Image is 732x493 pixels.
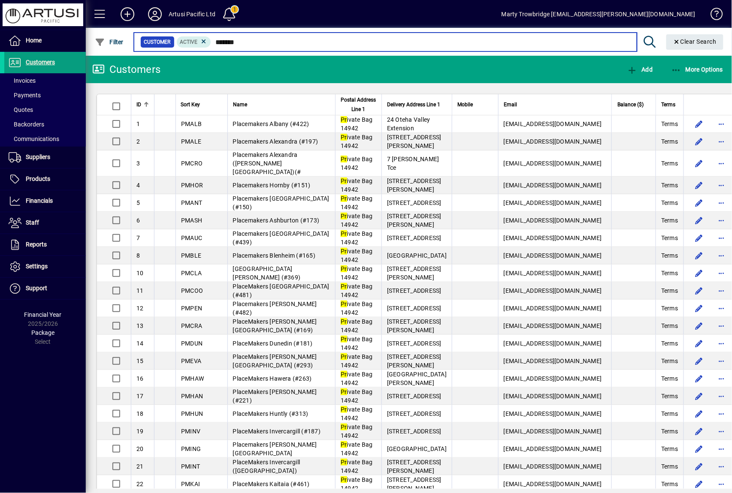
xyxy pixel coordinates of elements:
[341,441,373,457] span: ivate Bag 14942
[715,196,729,210] button: More options
[504,120,602,127] span: [EMAIL_ADDRESS][DOMAIN_NAME]
[341,265,373,281] span: ivate Bag 14942
[136,428,144,435] span: 19
[387,428,442,435] span: [STREET_ADDRESS]
[136,445,144,452] span: 20
[136,182,140,189] span: 4
[504,358,602,364] span: [EMAIL_ADDRESS][DOMAIN_NAME]
[26,153,50,160] span: Suppliers
[233,481,310,487] span: PlaceMakers Kaitaia (#461)
[715,477,729,491] button: More options
[181,252,201,259] span: PMBLE
[341,283,347,290] em: Pr
[341,134,347,141] em: Pr
[715,372,729,385] button: More options
[504,199,602,206] span: [EMAIL_ADDRESS][DOMAIN_NAME]
[181,428,200,435] span: PMINV
[673,38,717,45] span: Clear Search
[504,305,602,312] span: [EMAIL_ADDRESS][DOMAIN_NAME]
[341,177,373,193] span: ivate Bag 14942
[141,6,169,22] button: Profile
[341,301,347,307] em: Pr
[504,217,602,224] span: [EMAIL_ADDRESS][DOMAIN_NAME]
[233,252,316,259] span: Placemakers Blenheim (#165)
[341,388,373,404] span: ivate Bag 14942
[341,156,347,162] em: Pr
[4,168,86,190] a: Products
[181,481,200,487] span: PMKAI
[669,62,726,77] button: More Options
[136,100,149,109] div: ID
[715,424,729,438] button: More options
[93,34,126,50] button: Filter
[693,477,706,491] button: Edit
[715,156,729,170] button: More options
[387,393,442,400] span: [STREET_ADDRESS]
[627,66,653,73] span: Add
[136,217,140,224] span: 6
[661,198,678,207] span: Terms
[661,339,678,348] span: Terms
[4,117,86,132] a: Backorders
[144,38,171,46] span: Customer
[661,480,678,488] span: Terms
[504,445,602,452] span: [EMAIL_ADDRESS][DOMAIN_NAME]
[693,135,706,148] button: Edit
[341,424,373,439] span: ivate Bag 14942
[504,234,602,241] span: [EMAIL_ADDRESS][DOMAIN_NAME]
[661,181,678,189] span: Terms
[26,37,42,44] span: Home
[4,256,86,277] a: Settings
[136,410,144,417] span: 18
[4,132,86,146] a: Communications
[715,117,729,131] button: More options
[693,156,706,170] button: Edit
[504,252,602,259] span: [EMAIL_ADDRESS][DOMAIN_NAME]
[715,442,729,456] button: More options
[26,197,53,204] span: Financials
[26,285,47,292] span: Support
[181,445,201,452] span: PMING
[661,357,678,365] span: Terms
[136,234,140,241] span: 7
[181,375,204,382] span: PMHAW
[387,371,447,386] span: [GEOGRAPHIC_DATA][PERSON_NAME]
[9,92,41,99] span: Payments
[387,410,442,417] span: [STREET_ADDRESS]
[341,388,347,395] em: Pr
[9,135,59,142] span: Communications
[693,196,706,210] button: Edit
[693,301,706,315] button: Edit
[26,175,50,182] span: Products
[95,39,124,45] span: Filter
[661,304,678,313] span: Terms
[661,269,678,277] span: Terms
[504,138,602,145] span: [EMAIL_ADDRESS][DOMAIN_NAME]
[387,287,442,294] span: [STREET_ADDRESS]
[341,177,347,184] em: Pr
[4,73,86,88] a: Invoices
[136,199,140,206] span: 5
[4,212,86,234] a: Staff
[233,195,330,210] span: Placemakers [GEOGRAPHIC_DATA] (#150)
[341,353,347,360] em: Pr
[387,199,442,206] span: [STREET_ADDRESS]
[233,353,317,369] span: PlaceMakers [PERSON_NAME][GEOGRAPHIC_DATA] (#293)
[693,231,706,245] button: Edit
[693,284,706,298] button: Edit
[341,459,373,474] span: ivate Bag 14942
[181,287,203,294] span: PMCOO
[181,393,203,400] span: PMHAN
[693,266,706,280] button: Edit
[9,121,44,128] span: Backorders
[341,116,373,132] span: ivate Bag 14942
[341,301,373,316] span: ivate Bag 14942
[387,156,439,171] span: 7 [PERSON_NAME] Tce
[504,481,602,487] span: [EMAIL_ADDRESS][DOMAIN_NAME]
[180,39,198,45] span: Active
[136,358,144,364] span: 15
[387,177,442,193] span: [STREET_ADDRESS][PERSON_NAME]
[693,460,706,473] button: Edit
[715,266,729,280] button: More options
[504,375,602,382] span: [EMAIL_ADDRESS][DOMAIN_NAME]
